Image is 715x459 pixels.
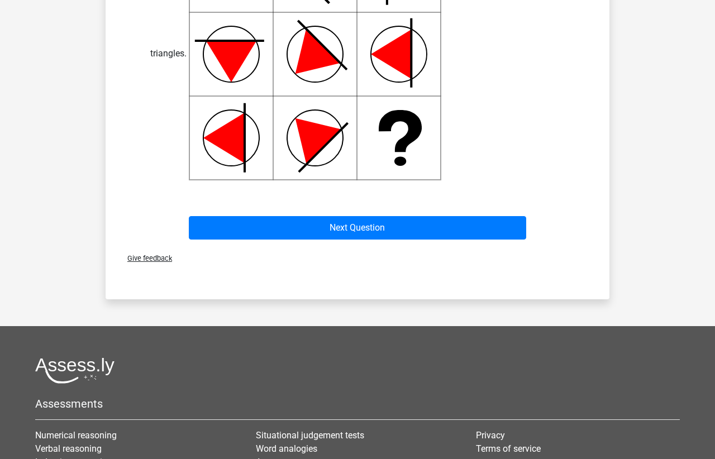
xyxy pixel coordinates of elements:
a: Numerical reasoning [35,430,117,441]
a: Situational judgement tests [256,430,364,441]
h5: Assessments [35,397,680,410]
img: Assessly logo [35,357,115,384]
span: Give feedback [118,254,172,262]
a: Privacy [476,430,505,441]
button: Next Question [189,216,527,240]
a: Terms of service [476,443,541,454]
a: Word analogies [256,443,317,454]
a: Verbal reasoning [35,443,102,454]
